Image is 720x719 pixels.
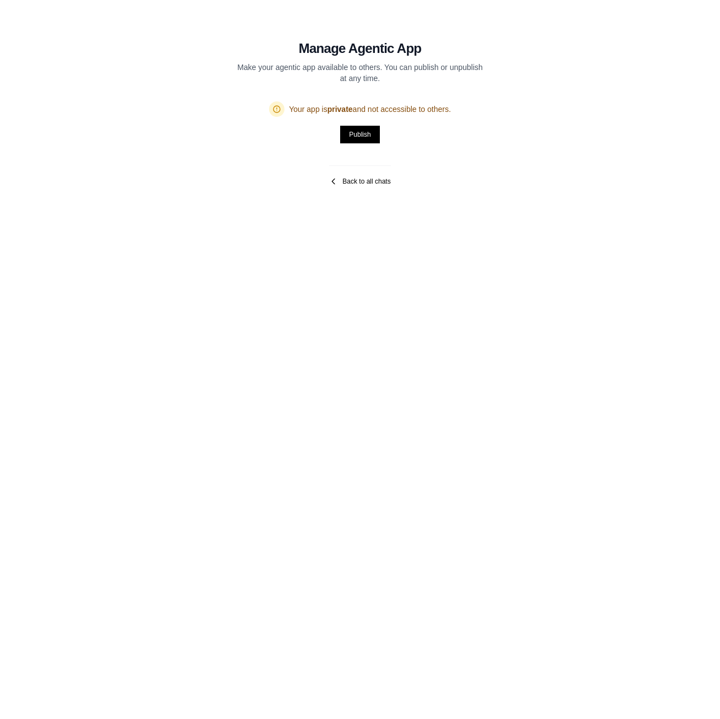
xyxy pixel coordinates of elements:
a: Back to all chats [329,177,390,186]
h1: Manage Agentic App [299,40,422,57]
p: Make your agentic app available to others. You can publish or unpublish at any time. [237,62,483,84]
span: Your app is and not accessible to others. [289,104,451,115]
span: private [327,105,353,114]
button: Publish [340,126,379,143]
